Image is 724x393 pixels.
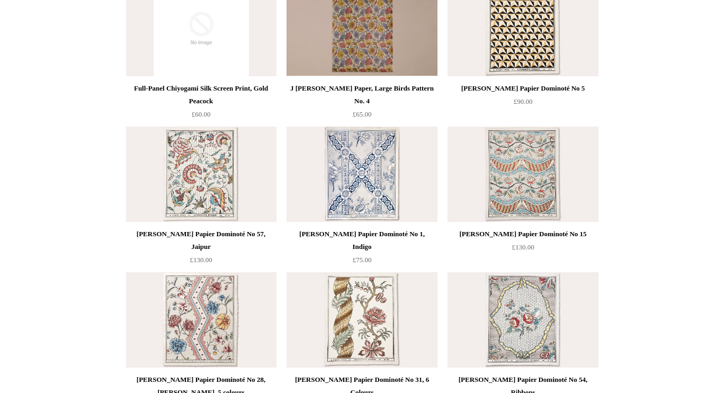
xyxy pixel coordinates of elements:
a: [PERSON_NAME] Papier Dominoté No 1, Indigo £75.00 [287,228,437,271]
img: Antoinette Poisson Papier Dominoté No 54, Ribbons [448,272,598,368]
span: £130.00 [512,243,534,251]
span: £65.00 [353,110,372,118]
a: J [PERSON_NAME] Paper, Large Birds Pattern No. 4 £65.00 [287,82,437,126]
a: Antoinette Poisson Papier Dominoté No 57, Jaipur Antoinette Poisson Papier Dominoté No 57, Jaipur [126,127,276,222]
div: [PERSON_NAME] Papier Dominoté No 1, Indigo [289,228,434,253]
a: Antoinette Poisson Papier Dominoté No 54, Ribbons Antoinette Poisson Papier Dominoté No 54, Ribbons [448,272,598,368]
a: Antoinette Poisson Papier Dominoté No 15 Antoinette Poisson Papier Dominoté No 15 [448,127,598,222]
a: Full-Panel Chiyogami Silk Screen Print, Gold Peacock £60.00 [126,82,276,126]
div: [PERSON_NAME] Papier Dominoté No 5 [450,82,595,95]
div: [PERSON_NAME] Papier Dominoté No 57, Jaipur [129,228,274,253]
a: Antoinette Poisson Papier Dominoté No 31, 6 Colours Antoinette Poisson Papier Dominoté No 31, 6 C... [287,272,437,368]
div: J [PERSON_NAME] Paper, Large Birds Pattern No. 4 [289,82,434,108]
span: £75.00 [353,256,372,264]
div: [PERSON_NAME] Papier Dominoté No 15 [450,228,595,240]
img: Antoinette Poisson Papier Dominoté No 1, Indigo [287,127,437,222]
a: Antoinette Poisson Papier Dominoté No 28, Marcel Proust, 5 colours Antoinette Poisson Papier Domi... [126,272,276,368]
a: Antoinette Poisson Papier Dominoté No 1, Indigo Antoinette Poisson Papier Dominoté No 1, Indigo [287,127,437,222]
div: Full-Panel Chiyogami Silk Screen Print, Gold Peacock [129,82,274,108]
img: Antoinette Poisson Papier Dominoté No 31, 6 Colours [287,272,437,368]
span: £130.00 [190,256,212,264]
span: £60.00 [192,110,211,118]
img: Antoinette Poisson Papier Dominoté No 15 [448,127,598,222]
a: [PERSON_NAME] Papier Dominoté No 5 £90.00 [448,82,598,126]
span: £90.00 [514,97,533,105]
img: Antoinette Poisson Papier Dominoté No 28, Marcel Proust, 5 colours [126,272,276,368]
a: [PERSON_NAME] Papier Dominoté No 57, Jaipur £130.00 [126,228,276,271]
a: [PERSON_NAME] Papier Dominoté No 15 £130.00 [448,228,598,271]
img: Antoinette Poisson Papier Dominoté No 57, Jaipur [126,127,276,222]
